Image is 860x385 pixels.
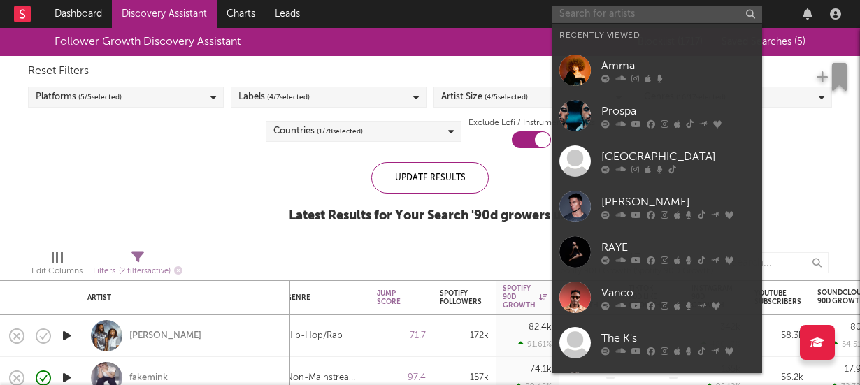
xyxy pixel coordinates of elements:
div: Countries [273,123,363,140]
span: ( 5 / 5 selected) [78,89,122,106]
div: Recently Viewed [559,27,755,44]
span: ( 1 / 78 selected) [317,123,363,140]
a: RAYE [552,229,762,275]
a: Prospa [552,93,762,138]
div: 71.7 [377,328,426,344]
div: Artist [87,293,276,302]
span: ( 4 / 7 selected) [267,89,310,106]
div: [GEOGRAPHIC_DATA] [601,148,755,165]
div: Edit Columns [31,263,83,279]
div: 172k [440,328,489,344]
a: Vanco [552,275,762,320]
div: Genre [286,293,356,302]
div: 74.1k [530,365,552,374]
div: [PERSON_NAME] [601,194,755,210]
div: Filters(2 filters active) [93,245,182,286]
div: Reset Filters [28,63,832,80]
div: Amma [601,57,755,74]
div: RAYE [601,239,755,256]
span: ( 5 ) [794,37,805,47]
a: [PERSON_NAME] [129,330,201,342]
a: fakemink [129,372,168,384]
span: Saved Searches [722,37,805,47]
div: Update Results [371,162,489,194]
div: Vanco [601,284,755,301]
span: ( 4 / 5 selected) [485,89,528,106]
div: 82.4k [529,323,552,332]
a: [PERSON_NAME] [552,184,762,229]
div: Jump Score [377,289,405,306]
div: Spotify 90D Growth [503,284,547,310]
div: Spotify Followers [440,289,482,306]
span: ( 2 filters active) [119,268,171,275]
label: Exclude Lofi / Instrumental Artists [468,115,595,131]
div: Hip-Hop/Rap [286,328,343,344]
div: The K's [601,330,755,347]
input: Search for artists [552,6,762,23]
div: Latest Results for Your Search ' 90d growers uk ' [289,208,571,224]
input: Search... [724,252,829,273]
div: Platforms [36,89,122,106]
a: [GEOGRAPHIC_DATA] [552,138,762,184]
a: The K's [552,320,762,365]
div: 91.61 % [518,340,552,349]
div: 58.3k [754,328,803,344]
div: Labels [238,89,310,106]
div: Follower Growth Discovery Assistant [55,34,241,50]
a: Amma [552,48,762,93]
div: YouTube Subscribers [754,289,801,306]
div: Prospa [601,103,755,119]
div: Filters [93,263,182,280]
div: Edit Columns [31,245,83,286]
div: Artist Size [441,89,528,106]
